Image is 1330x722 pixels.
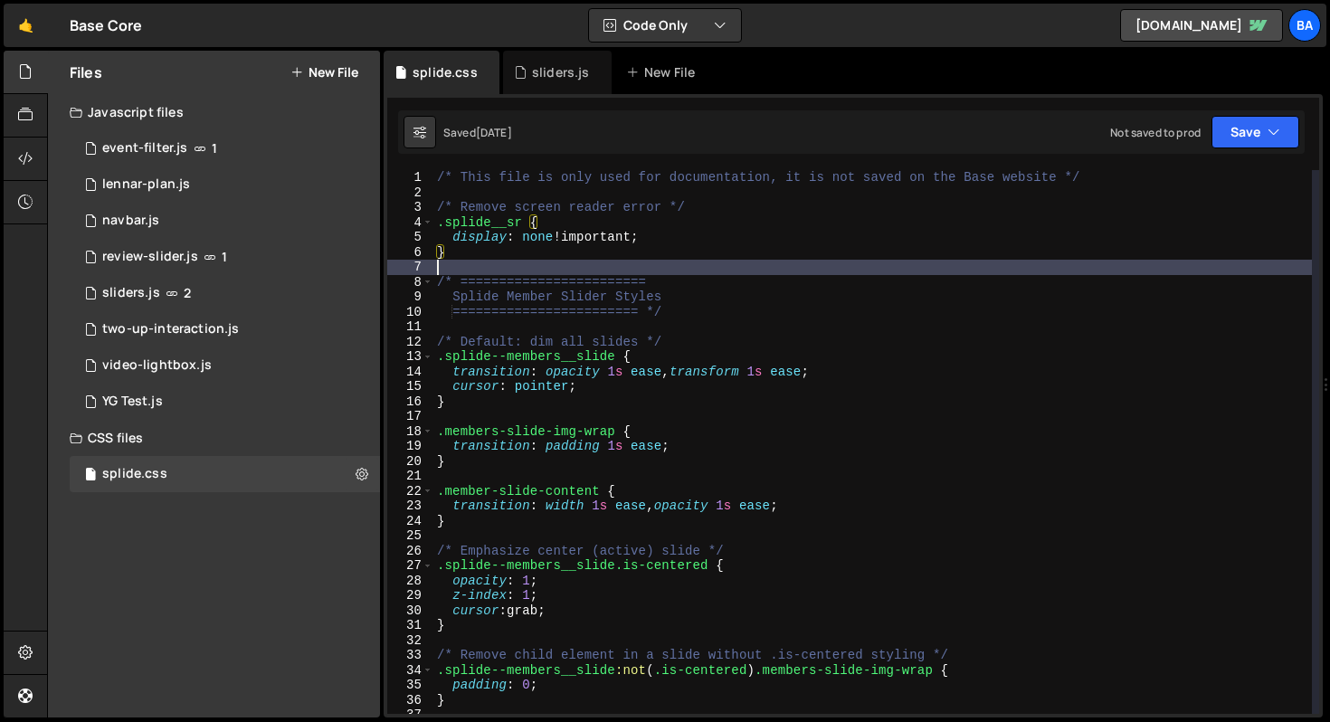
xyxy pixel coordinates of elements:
div: navbar.js [102,213,159,229]
div: 23 [387,499,433,514]
div: 28 [387,574,433,589]
div: 36 [387,693,433,708]
div: 1 [387,170,433,185]
div: 15790/47801.css [70,456,380,492]
div: New File [626,63,702,81]
button: Code Only [589,9,741,42]
div: 15790/44770.js [70,311,380,347]
div: 4 [387,215,433,231]
div: 15 [387,379,433,394]
div: 5 [387,230,433,245]
div: YG Test.js [102,394,163,410]
div: 22 [387,484,433,499]
h2: Files [70,62,102,82]
a: [DOMAIN_NAME] [1120,9,1283,42]
div: lennar-plan.js [102,176,190,193]
div: sliders.js [532,63,590,81]
a: 🤙 [4,4,48,47]
div: 15790/44133.js [70,275,380,311]
div: [DATE] [476,125,512,140]
div: 19 [387,439,433,454]
div: 12 [387,335,433,350]
div: Javascript files [48,94,380,130]
div: 21 [387,469,433,484]
div: 30 [387,603,433,619]
div: splide.css [413,63,478,81]
div: 11 [387,319,433,335]
div: CSS files [48,420,380,456]
div: 15790/42338.js [70,384,380,420]
div: 16 [387,394,433,410]
div: two-up-interaction.js [102,321,239,337]
div: Saved [443,125,512,140]
div: 18 [387,424,433,440]
div: Not saved to prod [1110,125,1201,140]
div: 32 [387,633,433,649]
div: 33 [387,648,433,663]
div: 34 [387,663,433,679]
button: New File [290,65,358,80]
div: event-filter.js [102,140,187,157]
div: 6 [387,245,433,261]
div: 7 [387,260,433,275]
div: 15790/44778.js [70,347,380,384]
div: 2 [387,185,433,201]
div: sliders.js [102,285,160,301]
span: 1 [212,141,217,156]
div: 20 [387,454,433,470]
div: 14 [387,365,433,380]
div: 29 [387,588,433,603]
div: 15790/44982.js [70,203,380,239]
span: 2 [184,286,191,300]
div: 35 [387,678,433,693]
div: 15790/44138.js [70,239,380,275]
div: 27 [387,558,433,574]
div: video-lightbox.js [102,357,212,374]
div: 13 [387,349,433,365]
div: 24 [387,514,433,529]
div: Base Core [70,14,142,36]
div: 8 [387,275,433,290]
div: 31 [387,618,433,633]
div: 15790/46151.js [70,166,380,203]
button: Save [1211,116,1299,148]
div: splide.css [102,466,167,482]
div: 17 [387,409,433,424]
div: 10 [387,305,433,320]
div: 3 [387,200,433,215]
div: 15790/44139.js [70,130,380,166]
div: 25 [387,528,433,544]
span: 1 [222,250,227,264]
a: Ba [1288,9,1321,42]
div: 26 [387,544,433,559]
div: review-slider.js [102,249,198,265]
div: 9 [387,290,433,305]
